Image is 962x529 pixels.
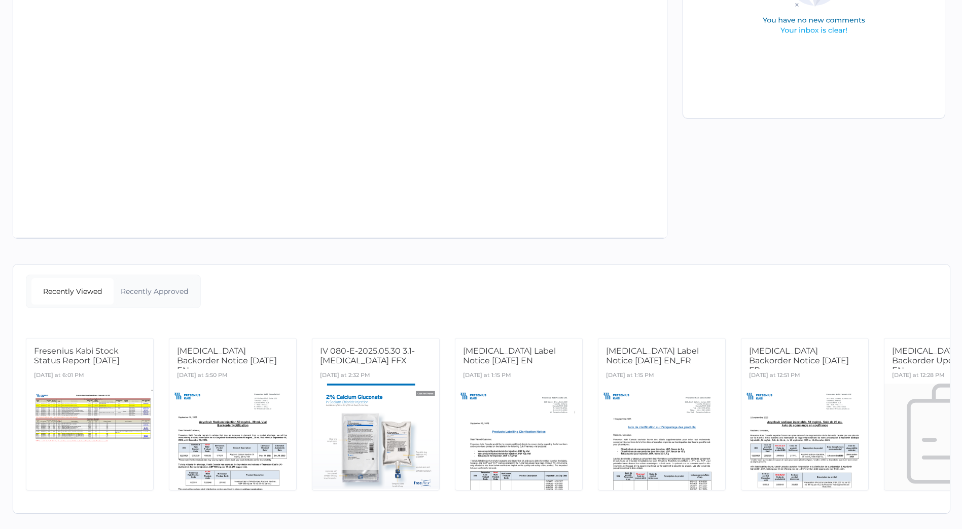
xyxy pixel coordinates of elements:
[34,369,84,384] div: [DATE] at 6:01 PM
[114,278,196,305] div: Recently Approved
[606,346,699,365] span: [MEDICAL_DATA] Label Notice [DATE] EN_FR
[749,369,800,384] div: [DATE] at 12:51 PM
[320,346,415,365] span: IV 080-E-2025.05.30 3.1- [MEDICAL_DATA] FFX
[177,369,228,384] div: [DATE] at 5:50 PM
[31,278,114,305] div: Recently Viewed
[463,346,556,365] span: [MEDICAL_DATA] Label Notice [DATE] EN
[749,346,849,375] span: [MEDICAL_DATA] Backorder Notice [DATE] FR
[320,369,370,384] div: [DATE] at 2:32 PM
[606,369,654,384] div: [DATE] at 1:15 PM
[34,346,120,365] span: Fresenius Kabi Stock Status Report [DATE]
[463,369,511,384] div: [DATE] at 1:15 PM
[177,346,277,375] span: [MEDICAL_DATA] Backorder Notice [DATE] EN
[892,369,945,384] div: [DATE] at 12:28 PM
